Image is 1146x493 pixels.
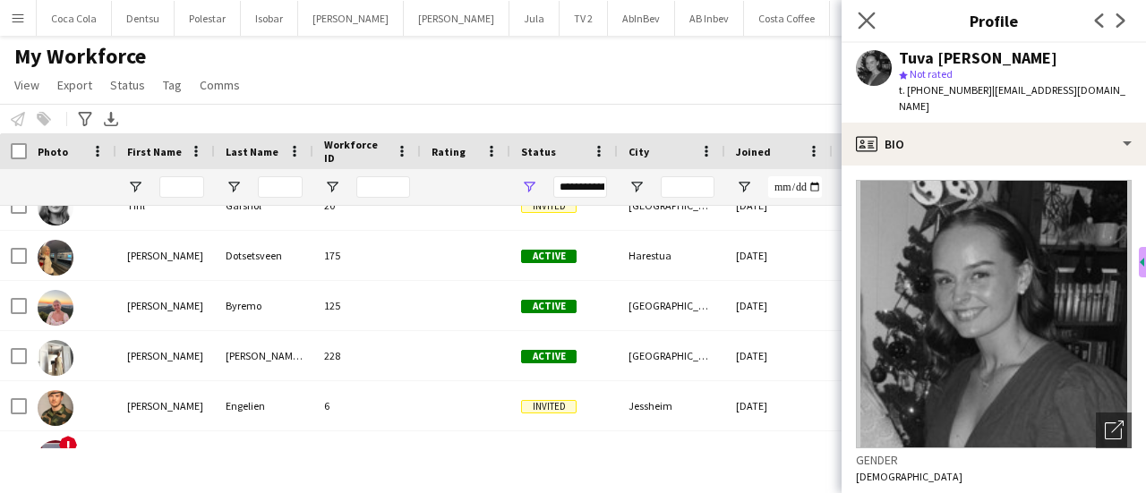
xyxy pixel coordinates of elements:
div: 175 [313,231,421,280]
button: Costa Coffee [744,1,830,36]
div: Dotsetsveen [215,231,313,280]
div: Engelien [215,381,313,430]
span: Invited [521,400,577,413]
span: Last Name [226,145,278,158]
span: Status [110,77,145,93]
app-action-btn: Advanced filters [74,108,96,130]
span: Export [57,77,92,93]
span: ! [59,436,77,454]
button: AB Inbev [675,1,744,36]
div: Garshol [215,181,313,230]
a: Export [50,73,99,97]
a: View [7,73,47,97]
span: Tag [163,77,182,93]
span: Active [521,350,577,363]
div: 1,075 days [833,181,940,230]
h3: Profile [842,9,1146,32]
div: Harestua [618,231,725,280]
div: [DATE] [725,331,833,380]
div: [GEOGRAPHIC_DATA] [618,431,725,480]
div: Open photos pop-in [1096,412,1132,448]
img: Crew avatar or photo [856,180,1132,448]
span: | [EMAIL_ADDRESS][DOMAIN_NAME] [899,83,1125,113]
button: Polestar [175,1,241,36]
div: Tord [116,431,215,480]
div: [DATE] [725,281,833,330]
button: [PERSON_NAME] [404,1,509,36]
img: Tord Bergh [38,440,73,476]
h3: Gender [856,452,1132,468]
span: [DEMOGRAPHIC_DATA] [856,470,962,483]
div: 797 days [833,281,940,330]
button: AbInBev [608,1,675,36]
button: [PERSON_NAME] [298,1,404,36]
span: Not rated [910,67,953,81]
input: Joined Filter Input [768,176,822,198]
button: Open Filter Menu [127,179,143,195]
span: First Name [127,145,182,158]
div: Tuva [PERSON_NAME] [899,50,1057,66]
div: Bio [842,123,1146,166]
a: Tag [156,73,189,97]
button: Open Filter Menu [226,179,242,195]
div: 20 [313,181,421,230]
div: [DATE] [725,381,833,430]
span: Joined [736,145,771,158]
div: [GEOGRAPHIC_DATA] [618,331,725,380]
div: 228 [313,331,421,380]
div: 74 days [833,331,940,380]
button: TV 2 [560,1,608,36]
img: Toini Dotsetsveen [38,240,73,276]
button: Dentsu [112,1,175,36]
span: Active [521,300,577,313]
input: Last Name Filter Input [258,176,303,198]
input: First Name Filter Input [159,176,204,198]
button: Coca Cola [37,1,112,36]
div: Byremo [215,281,313,330]
div: 835 days [833,431,940,480]
div: [PERSON_NAME] [116,281,215,330]
a: Status [103,73,152,97]
button: Open Filter Menu [521,179,537,195]
img: Tiril Garshol [38,190,73,225]
span: City [629,145,649,158]
div: [PERSON_NAME] [116,331,215,380]
span: t. [PHONE_NUMBER] [899,83,992,97]
div: [GEOGRAPHIC_DATA] [618,281,725,330]
div: 535 days [833,231,940,280]
div: Tiril [116,181,215,230]
input: City Filter Input [661,176,714,198]
span: Comms [200,77,240,93]
div: [PERSON_NAME] [PERSON_NAME] [215,331,313,380]
img: Tomine Byremo [38,290,73,326]
div: Jessheim [618,381,725,430]
span: My Workforce [14,43,146,70]
span: Photo [38,145,68,158]
button: Open Filter Menu [629,179,645,195]
div: 6 [313,381,421,430]
button: Isobar [241,1,298,36]
span: View [14,77,39,93]
img: Tor Joakim Engelien [38,390,73,426]
div: [DATE] [725,181,833,230]
span: Invited [521,200,577,213]
span: Status [521,145,556,158]
a: Comms [192,73,247,97]
span: Workforce ID [324,138,389,165]
div: 125 [313,281,421,330]
app-action-btn: Export XLSX [100,108,122,130]
div: [DATE] [725,231,833,280]
img: Tomine Flogstad Haugen [38,340,73,376]
button: Costa Coffee [830,1,916,36]
button: Open Filter Menu [736,179,752,195]
div: [PERSON_NAME] [116,231,215,280]
input: Workforce ID Filter Input [356,176,410,198]
span: Active [521,250,577,263]
span: Rating [432,145,466,158]
div: [PERSON_NAME] [116,381,215,430]
div: 79 [313,431,421,480]
div: [PERSON_NAME] [215,431,313,480]
button: Open Filter Menu [324,179,340,195]
div: [GEOGRAPHIC_DATA] [618,181,725,230]
button: Jula [509,1,560,36]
